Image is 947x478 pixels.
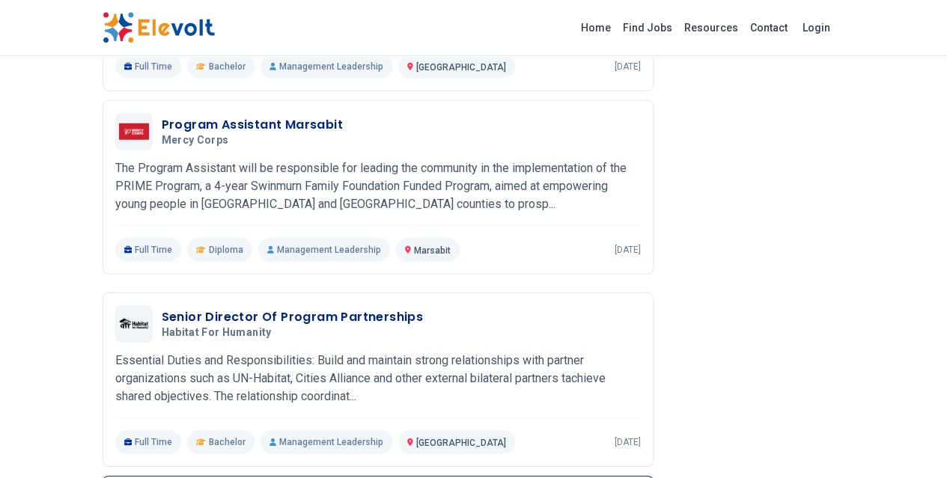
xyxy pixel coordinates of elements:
[209,244,243,256] span: Diploma
[615,244,641,256] p: [DATE]
[119,319,149,328] img: Habitat for Humanity
[794,13,839,43] a: Login
[162,326,272,340] span: Habitat for Humanity
[115,305,641,454] a: Habitat for HumanitySenior Director Of Program PartnershipsHabitat for HumanityEssential Duties a...
[162,308,424,326] h3: Senior Director Of Program Partnerships
[115,430,182,454] p: Full Time
[162,134,229,147] span: Mercy Corps
[258,238,390,262] p: Management Leadership
[678,16,744,40] a: Resources
[261,430,392,454] p: Management Leadership
[615,436,641,448] p: [DATE]
[115,238,182,262] p: Full Time
[115,159,641,213] p: The Program Assistant will be responsible for leading the community in the implementation of the ...
[615,61,641,73] p: [DATE]
[414,245,451,256] span: Marsabit
[617,16,678,40] a: Find Jobs
[119,123,149,141] img: Mercy Corps
[872,406,947,478] iframe: Chat Widget
[209,436,246,448] span: Bachelor
[416,438,506,448] span: [GEOGRAPHIC_DATA]
[575,16,617,40] a: Home
[162,116,343,134] h3: Program Assistant Marsabit
[115,113,641,262] a: Mercy CorpsProgram Assistant MarsabitMercy CorpsThe Program Assistant will be responsible for lea...
[115,352,641,405] p: Essential Duties and Responsibilities: Build and maintain strong relationships with partner organ...
[115,55,182,79] p: Full Time
[261,55,392,79] p: Management Leadership
[209,61,246,73] span: Bachelor
[416,62,506,73] span: [GEOGRAPHIC_DATA]
[103,12,215,43] img: Elevolt
[744,16,794,40] a: Contact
